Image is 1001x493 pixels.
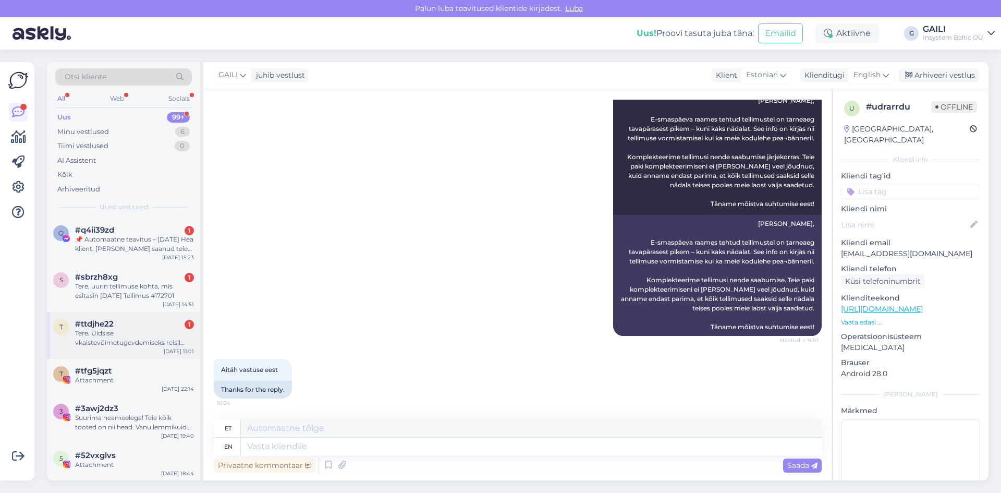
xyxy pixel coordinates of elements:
[58,229,64,237] span: q
[75,460,194,470] div: Attachment
[841,237,980,248] p: Kliendi email
[162,254,194,261] div: [DATE] 15:23
[75,235,194,254] div: 📌 Automaatne teavitus – [DATE] Hea klient, [PERSON_NAME] saanud teie lehe kohta tagasisidet ja pl...
[8,70,28,90] img: Askly Logo
[217,399,256,407] span: 10:34
[224,438,233,455] div: en
[221,366,278,374] span: Aitäh vastuse eest
[214,381,292,399] div: Thanks for the reply.
[59,370,63,378] span: t
[904,26,919,41] div: G
[931,101,977,113] span: Offline
[841,390,980,399] div: [PERSON_NAME]
[844,124,970,146] div: [GEOGRAPHIC_DATA], [GEOGRAPHIC_DATA]
[218,69,238,81] span: GAILI
[841,331,980,342] p: Operatsioonisüsteem
[841,368,980,379] p: Android 28.0
[185,273,194,282] div: 1
[161,432,194,440] div: [DATE] 19:40
[252,70,305,81] div: juhib vestlust
[923,33,983,42] div: Insystem Baltic OÜ
[75,404,118,413] span: #3awj2dz3
[899,68,979,82] div: Arhiveeri vestlus
[841,203,980,214] p: Kliendi nimi
[75,282,194,300] div: Tere, uurin tellimuse kohta, mis esitasin [DATE] Tellimus #172701
[166,92,192,105] div: Socials
[853,69,881,81] span: English
[59,323,63,331] span: t
[167,112,190,123] div: 99+
[214,459,315,473] div: Privaatne kommentaar
[841,357,980,368] p: Brauser
[779,336,819,344] span: Nähtud ✓ 9:30
[163,300,194,308] div: [DATE] 14:51
[164,347,194,355] div: [DATE] 11:01
[75,451,116,460] span: #52vxglvs
[923,25,995,42] a: GAILIInsystem Baltic OÜ
[57,127,109,137] div: Minu vestlused
[59,407,63,415] span: 3
[815,24,879,43] div: Aktiivne
[841,248,980,259] p: [EMAIL_ADDRESS][DOMAIN_NAME]
[57,170,72,180] div: Kõik
[57,141,108,151] div: Tiimi vestlused
[161,470,194,477] div: [DATE] 18:44
[57,184,100,195] div: Arhiveeritud
[75,413,194,432] div: Suurima heameelega! Teie kõik tooted on nii head. Vanu lemmikuid palju aga seekord veel [PERSON_N...
[75,376,194,385] div: Attachment
[75,319,114,329] span: #ttdjhe22
[841,318,980,327] p: Vaata edasi ...
[712,70,737,81] div: Klient
[162,385,194,393] div: [DATE] 22:14
[175,127,190,137] div: 6
[75,225,114,235] span: #q4ii39zd
[746,69,778,81] span: Estonian
[57,155,96,166] div: AI Assistent
[841,274,925,288] div: Küsi telefoninumbrit
[185,320,194,329] div: 1
[841,263,980,274] p: Kliendi telefon
[849,104,854,112] span: u
[841,304,923,314] a: [URL][DOMAIN_NAME]
[185,226,194,235] div: 1
[866,101,931,113] div: # udrarrdu
[841,155,980,164] div: Kliendi info
[841,219,968,231] input: Lisa nimi
[65,71,106,82] span: Otsi kliente
[787,461,817,470] span: Saada
[613,215,822,336] div: [PERSON_NAME], E-smaspäeva raames tehtud tellimustel on tarneaeg tavapärasest pikem – kuni kaks n...
[75,329,194,347] div: Tere. Üldsise vkaistevõimetugevdamiseks reisil tahaks perele probiootukume, aga teil nii suur val...
[758,23,803,43] button: Emailid
[225,419,231,437] div: et
[841,342,980,353] p: [MEDICAL_DATA]
[108,92,126,105] div: Web
[923,25,983,33] div: GAILI
[100,202,148,212] span: Uued vestlused
[841,405,980,416] p: Märkmed
[59,276,63,284] span: s
[841,293,980,304] p: Klienditeekond
[75,272,118,282] span: #sbrzh8xg
[55,92,67,105] div: All
[175,141,190,151] div: 0
[59,454,63,462] span: 5
[75,366,112,376] span: #tfg5jqzt
[57,112,71,123] div: Uus
[800,70,845,81] div: Klienditugi
[841,171,980,182] p: Kliendi tag'id
[562,4,586,13] span: Luba
[637,28,656,38] b: Uus!
[841,184,980,199] input: Lisa tag
[637,27,754,40] div: Proovi tasuta juba täna:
